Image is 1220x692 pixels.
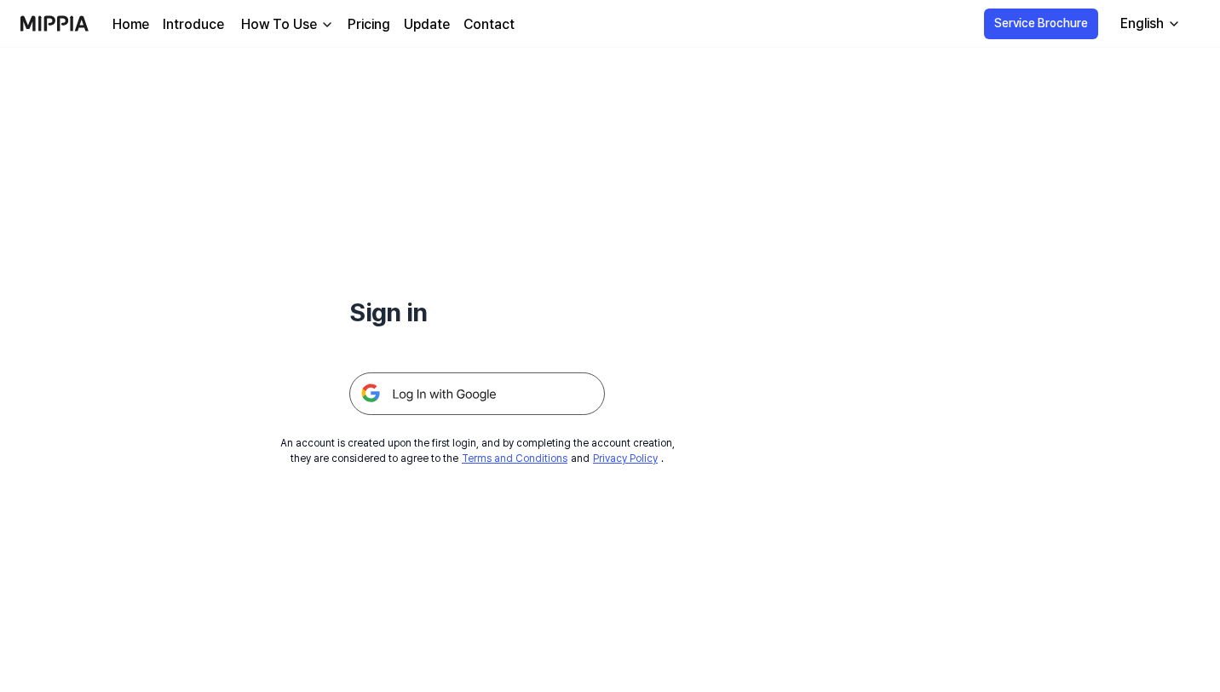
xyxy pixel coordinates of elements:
[163,14,224,35] a: Introduce
[1117,14,1167,34] div: English
[112,14,149,35] a: Home
[463,14,515,35] a: Contact
[462,453,567,464] a: Terms and Conditions
[349,372,605,415] img: 구글 로그인 버튼
[238,14,320,35] div: How To Use
[984,9,1098,39] button: Service Brochure
[404,14,450,35] a: Update
[593,453,658,464] a: Privacy Policy
[238,14,334,35] button: How To Use
[349,293,605,332] h1: Sign in
[348,14,390,35] a: Pricing
[320,18,334,32] img: down
[1107,7,1191,41] button: English
[280,435,675,466] div: An account is created upon the first login, and by completing the account creation, they are cons...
